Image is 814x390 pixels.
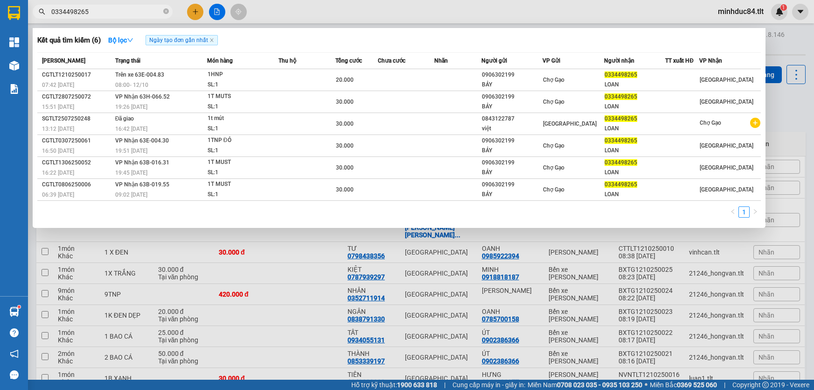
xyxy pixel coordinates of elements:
div: LOAN [605,80,665,90]
li: Previous Page [727,206,738,218]
div: BẢY [482,102,542,112]
div: CGTLT0307250061 [42,136,112,146]
div: SL: 1 [208,102,278,112]
span: 08:00 - 12/10 [115,82,148,88]
span: Người nhận [604,57,634,64]
sup: 1 [18,305,21,308]
div: 1t mút [208,113,278,124]
span: down [127,37,133,43]
img: warehouse-icon [9,307,19,317]
div: BẢY [482,190,542,199]
li: 1 [738,206,750,218]
span: 30.000 [336,186,354,193]
span: left [730,209,736,214]
span: Chợ Gạo [543,77,564,83]
div: 1TNP ĐỎ [208,135,278,146]
span: [GEOGRAPHIC_DATA] [543,121,597,127]
span: Thu hộ [278,57,296,64]
span: message [10,370,19,379]
div: BẢY [482,168,542,177]
span: VP Nhận 63B-016.31 [115,159,169,166]
span: 30.000 [336,164,354,171]
span: 09:02 [DATE] [115,191,147,198]
span: Đã giao [115,115,134,122]
span: right [752,209,758,214]
span: Nhãn [434,57,448,64]
strong: Bộ lọc [108,36,133,44]
span: 19:51 [DATE] [115,148,147,154]
div: CGTLT2807250072 [42,92,112,102]
div: 1T MUST [208,157,278,168]
div: 0906302199 [482,136,542,146]
input: Tìm tên, số ĐT hoặc mã đơn [51,7,161,17]
span: TT xuất HĐ [665,57,694,64]
span: [GEOGRAPHIC_DATA] [700,186,753,193]
span: 0334498265 [605,181,637,188]
span: [GEOGRAPHIC_DATA] [700,77,753,83]
span: Trạng thái [115,57,140,64]
span: VP Gửi [543,57,560,64]
span: Chưa cước [378,57,405,64]
li: Next Page [750,206,761,218]
span: Chợ Gạo [700,120,721,126]
div: SL: 1 [208,146,278,156]
div: 0906302199 [482,92,542,102]
div: LOAN [605,168,665,177]
span: 0334498265 [605,93,637,100]
div: 1T MUST [208,179,278,190]
img: dashboard-icon [9,37,19,47]
div: CGTLT1210250017 [42,70,112,80]
span: 0334498265 [605,137,637,144]
div: BẢY [482,146,542,156]
span: Người gửi [481,57,507,64]
span: notification [10,349,19,358]
span: 13:12 [DATE] [42,126,74,132]
span: 0334498265 [605,159,637,166]
span: 20.000 [336,77,354,83]
span: plus-circle [750,118,760,128]
span: VP Nhận 63H-066.52 [115,93,170,100]
img: warehouse-icon [9,61,19,71]
div: LOAN [605,190,665,199]
div: SL: 1 [208,80,278,90]
span: 0334498265 [605,71,637,78]
span: VP Nhận [699,57,722,64]
span: 30.000 [336,142,354,149]
span: Chợ Gạo [543,186,564,193]
img: solution-icon [9,84,19,94]
span: 06:39 [DATE] [42,191,74,198]
span: 19:45 [DATE] [115,170,147,176]
div: việt [482,124,542,134]
div: 0843122787 [482,114,542,124]
span: 19:26 [DATE] [115,104,147,110]
span: Chợ Gạo [543,99,564,105]
span: VP Nhận 63B-019.55 [115,181,169,188]
div: SL: 1 [208,190,278,200]
span: Trên xe 63E-004.83 [115,71,164,78]
span: 16:42 [DATE] [115,126,147,132]
div: SL: 1 [208,124,278,134]
span: Ngày tạo đơn gần nhất [146,35,218,45]
span: close-circle [163,8,169,14]
span: 07:42 [DATE] [42,82,74,88]
span: 0334498265 [605,115,637,122]
span: Tổng cước [335,57,362,64]
button: right [750,206,761,218]
button: left [727,206,738,218]
div: SGTLT2507250248 [42,114,112,124]
img: logo-vxr [8,6,20,20]
button: Bộ lọcdown [101,33,141,48]
span: question-circle [10,328,19,337]
span: Chợ Gạo [543,164,564,171]
div: CGTLT0806250006 [42,180,112,190]
div: 0906302199 [482,70,542,80]
span: Món hàng [207,57,233,64]
div: 0906302199 [482,158,542,168]
span: close-circle [163,7,169,16]
span: 30.000 [336,99,354,105]
div: LOAN [605,124,665,134]
h3: Kết quả tìm kiếm ( 6 ) [37,35,101,45]
span: 30.000 [336,121,354,127]
span: [GEOGRAPHIC_DATA] [700,142,753,149]
div: 1HNP [208,70,278,80]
